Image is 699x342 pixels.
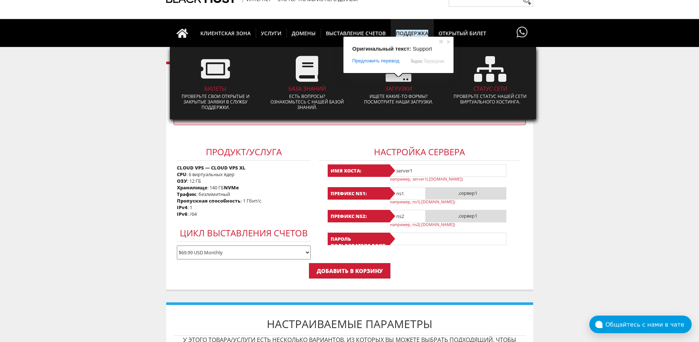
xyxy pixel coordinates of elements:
[172,51,260,116] a: Билеты Проверьте свои открытые и закрытые заявки в службу поддержки.
[355,51,443,110] a: Загрузки Ищете какие-то формы?Посмотрите наши загрузки.
[321,19,391,47] a: Выставление счетов
[331,167,361,174] ya-tr-span: Имя хоста:
[267,316,432,331] ya-tr-span: Настраиваемые Параметры
[287,19,321,47] a: Домены
[589,316,692,333] button: Общайтесь с нами в чате
[458,212,477,219] ya-tr-span: .сервер1
[390,222,455,227] ya-tr-span: например, ns2(.[DOMAIN_NAME])
[605,321,684,328] ya-tr-span: Общайтесь с нами в чате
[177,211,188,217] ya-tr-span: IPv6
[385,85,412,92] ya-tr-span: Загрузки
[177,171,186,178] ya-tr-span: CPU
[309,263,390,279] input: добавить в корзину
[187,178,201,184] ya-tr-span: : 12 ГБ
[182,93,250,110] ya-tr-span: Проверьте свои открытые и закрытые заявки в службу поддержки.
[369,93,427,99] ya-tr-span: Ищете какие-то формы?
[177,178,187,184] ya-tr-span: ОЗУ
[352,46,411,52] span: Оригинальный текст:
[177,204,188,211] ya-tr-span: IPv4
[224,184,239,191] ya-tr-span: NVMe
[331,213,367,219] ya-tr-span: Префикс NS2:
[288,85,326,92] ya-tr-span: База знаний
[207,184,224,191] ya-tr-span: : 140 ГБ
[188,211,197,217] ya-tr-span: : /64
[352,58,399,64] span: Предложить перевод
[263,51,351,116] a: База знаний Есть вопросы? Ознакомьтесь с нашей базой знаний.
[391,19,434,47] a: Поддержка
[438,30,486,37] ya-tr-span: Открытый билет
[292,30,316,37] ya-tr-span: Домены
[473,85,507,92] ya-tr-span: Статус сети
[206,146,282,158] ya-tr-span: Продукт/Услуга
[374,146,465,158] ya-tr-span: Настройка сервера
[326,30,386,37] ya-tr-span: Выставление счетов
[331,236,387,249] ya-tr-span: Пароль пользователя Root:
[241,197,261,204] ya-tr-span: : 1 Гбит/с
[177,184,207,191] ya-tr-span: Хранилище
[186,171,234,178] ya-tr-span: : 6 виртуальных ядер
[204,85,226,92] ya-tr-span: Билеты
[177,197,241,204] ya-tr-span: Пропускная способность
[458,190,477,196] ya-tr-span: .сервер1
[256,19,287,47] a: Услуги
[364,99,433,105] ya-tr-span: Посмотрите наши загрузки.
[195,19,256,47] a: КЛИЕНТСКАЯ ЗОНА
[390,199,455,204] ya-tr-span: например, ns1(.[DOMAIN_NAME])
[177,164,245,171] ya-tr-span: CLOUD VPS — CLOUD VPS XL
[446,51,534,110] a: Статус сети Проверьте статус нашей сети виртуального хостинга.
[396,30,428,37] ya-tr-span: Поддержка
[196,191,230,197] ya-tr-span: : безлимитный
[169,19,196,47] a: Перейти на главную страницу
[200,30,251,37] ya-tr-span: КЛИЕНТСКАЯ ЗОНА
[261,30,281,37] ya-tr-span: Услуги
[188,204,192,211] ya-tr-span: : 1
[289,93,325,99] ya-tr-span: Есть вопросы?
[433,19,491,47] a: Открытый билет
[331,190,367,197] ya-tr-span: Префикс NS1:
[454,93,527,105] ya-tr-span: Проверьте статус нашей сети виртуального хостинга.
[180,227,308,239] ya-tr-span: Цикл выставления счетов
[270,99,344,110] ya-tr-span: Ознакомьтесь с нашей базой знаний.
[390,176,463,182] ya-tr-span: например, server1(.[DOMAIN_NAME])
[515,19,529,46] a: Есть вопросы?
[413,46,432,52] span: Support
[177,191,196,197] ya-tr-span: Трафик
